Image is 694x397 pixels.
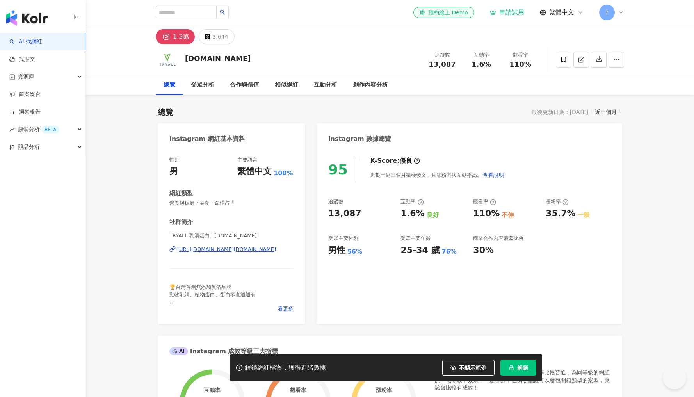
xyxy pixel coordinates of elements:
a: 預約線上 Demo [413,7,474,18]
div: K-Score : [370,157,420,165]
div: 追蹤數 [328,198,343,205]
div: 觀看率 [473,198,496,205]
div: 3,644 [212,31,228,42]
div: 一般 [577,211,590,219]
span: 營養與保健 · 美食 · 命理占卜 [169,199,293,207]
div: 互動率 [466,51,496,59]
div: [URL][DOMAIN_NAME][DOMAIN_NAME] [177,246,276,253]
div: 預約線上 Demo [420,9,468,16]
div: 漲粉率 [546,198,569,205]
button: 不顯示範例 [442,360,495,376]
div: 56% [347,247,362,256]
div: 商業合作內容覆蓋比例 [473,235,524,242]
div: Instagram 網紅基本資料 [169,135,245,143]
div: 網紅類型 [169,189,193,198]
div: 解鎖網紅檔案，獲得進階數據 [245,364,326,372]
div: 追蹤數 [427,51,457,59]
div: 13,087 [328,208,361,220]
img: logo [6,10,48,26]
div: 男性 [328,244,345,256]
div: 優良 [400,157,412,165]
button: 1.3萬 [156,29,195,44]
div: 近期一到三個月積極發文，且漲粉率與互動率高。 [370,167,505,183]
div: Instagram 數據總覽 [328,135,391,143]
span: 查看說明 [482,172,504,178]
span: 1.6% [472,61,491,68]
button: 查看說明 [482,167,505,183]
div: 35.7% [546,208,575,220]
button: 3,644 [199,29,234,44]
span: lock [509,365,514,370]
div: 總覽 [164,80,175,90]
div: [DOMAIN_NAME] [185,53,251,63]
div: 主要語言 [237,157,258,164]
div: 觀看率 [505,51,535,59]
span: 不顯示範例 [459,365,486,371]
span: 競品分析 [18,138,40,156]
a: 商案媒合 [9,91,41,98]
span: TRYALL 乳清蛋白 | [DOMAIN_NAME] [169,232,293,239]
div: 互動率 [204,387,221,393]
a: 洞察報告 [9,108,41,116]
div: 男 [169,166,178,178]
div: 1.6% [400,208,424,220]
button: 解鎖 [500,360,536,376]
a: 申請試用 [490,9,524,16]
div: 近三個月 [595,107,622,117]
div: Instagram 成效等級三大指標 [169,347,278,356]
div: 95 [328,162,348,178]
img: KOL Avatar [156,48,179,71]
div: 互動率 [400,198,424,205]
div: 30% [473,244,494,256]
span: 解鎖 [517,365,528,371]
a: 找貼文 [9,55,35,63]
a: [URL][DOMAIN_NAME][DOMAIN_NAME] [169,246,293,253]
div: 繁體中文 [237,166,272,178]
div: 合作與價值 [230,80,259,90]
span: 7 [605,8,609,17]
div: 互動分析 [314,80,337,90]
span: rise [9,127,15,132]
div: 漲粉率 [376,387,392,393]
span: 🏆台灣首創無添加乳清品牌 動物乳清、植物蛋白、蛋白零食通通有 ⁡ 👇完整履歷查詢請見官網 👇線上通路／線下門市地圖請點連結 [169,284,256,319]
span: 13,087 [429,60,456,68]
div: 受眾主要性別 [328,235,359,242]
div: AI [169,347,188,355]
div: 受眾分析 [191,80,214,90]
div: 良好 [427,211,439,219]
div: 最後更新日期：[DATE] [532,109,588,115]
div: 不佳 [502,211,514,219]
span: 看更多 [278,305,293,312]
div: 創作內容分析 [353,80,388,90]
div: 110% [473,208,500,220]
div: 總覽 [158,107,173,117]
div: 1.3萬 [173,31,189,42]
span: 趨勢分析 [18,121,59,138]
div: 性別 [169,157,180,164]
div: 25-34 歲 [400,244,440,256]
span: search [220,9,225,15]
div: 相似網紅 [275,80,298,90]
div: 觀看率 [290,387,306,393]
div: 受眾主要年齡 [400,235,431,242]
a: searchAI 找網紅 [9,38,42,46]
div: 社群簡介 [169,218,193,226]
span: 資源庫 [18,68,34,85]
div: 76% [442,247,457,256]
span: 110% [509,61,531,68]
span: 100% [274,169,293,178]
span: 繁體中文 [549,8,574,17]
div: BETA [41,126,59,134]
